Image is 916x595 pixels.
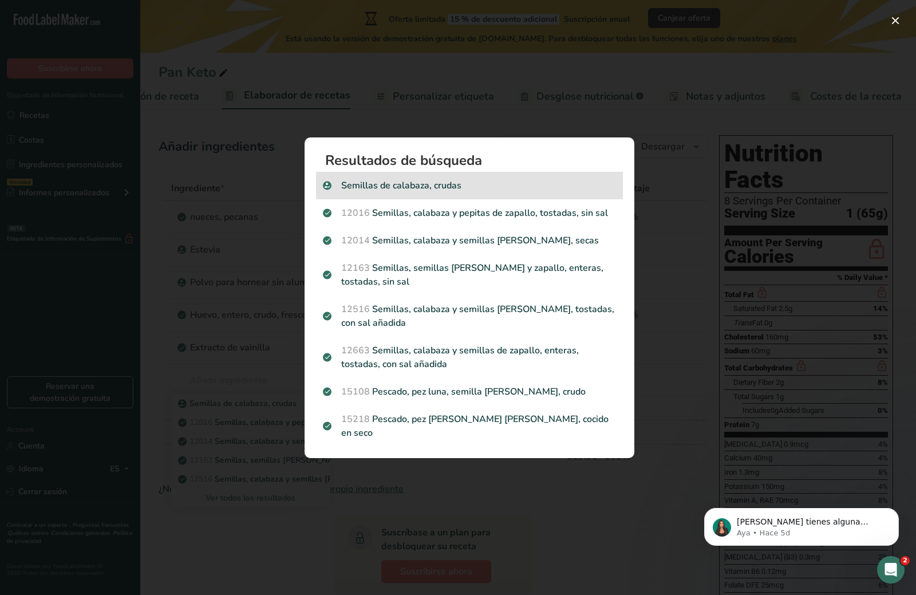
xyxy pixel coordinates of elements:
h1: Resultados de búsqueda [325,153,623,167]
span: 12014 [341,234,370,247]
p: Semillas, semillas [PERSON_NAME] y zapallo, enteras, tostadas, sin sal [323,261,616,289]
span: 15108 [341,385,370,398]
span: 12163 [341,262,370,274]
span: 12663 [341,344,370,357]
p: Semillas de calabaza, crudas [323,179,616,192]
p: Semillas, calabaza y semillas de zapallo, enteras, tostadas, con sal añadida [323,344,616,371]
iframe: Intercom live chat [877,556,905,584]
span: 15218 [341,413,370,425]
p: Semillas, calabaza y semillas [PERSON_NAME], secas [323,234,616,247]
p: Pescado, pez [PERSON_NAME] [PERSON_NAME], cocido en seco [323,412,616,440]
span: 12016 [341,207,370,219]
span: 2 [901,556,910,565]
iframe: Intercom notifications mensaje [687,484,916,564]
p: Pescado, pez luna, semilla [PERSON_NAME], crudo [323,385,616,399]
p: Semillas, calabaza y semillas [PERSON_NAME], tostadas, con sal añadida [323,302,616,330]
span: 12516 [341,303,370,316]
p: Semillas, calabaza y pepitas de zapallo, tostadas, sin sal [323,206,616,220]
